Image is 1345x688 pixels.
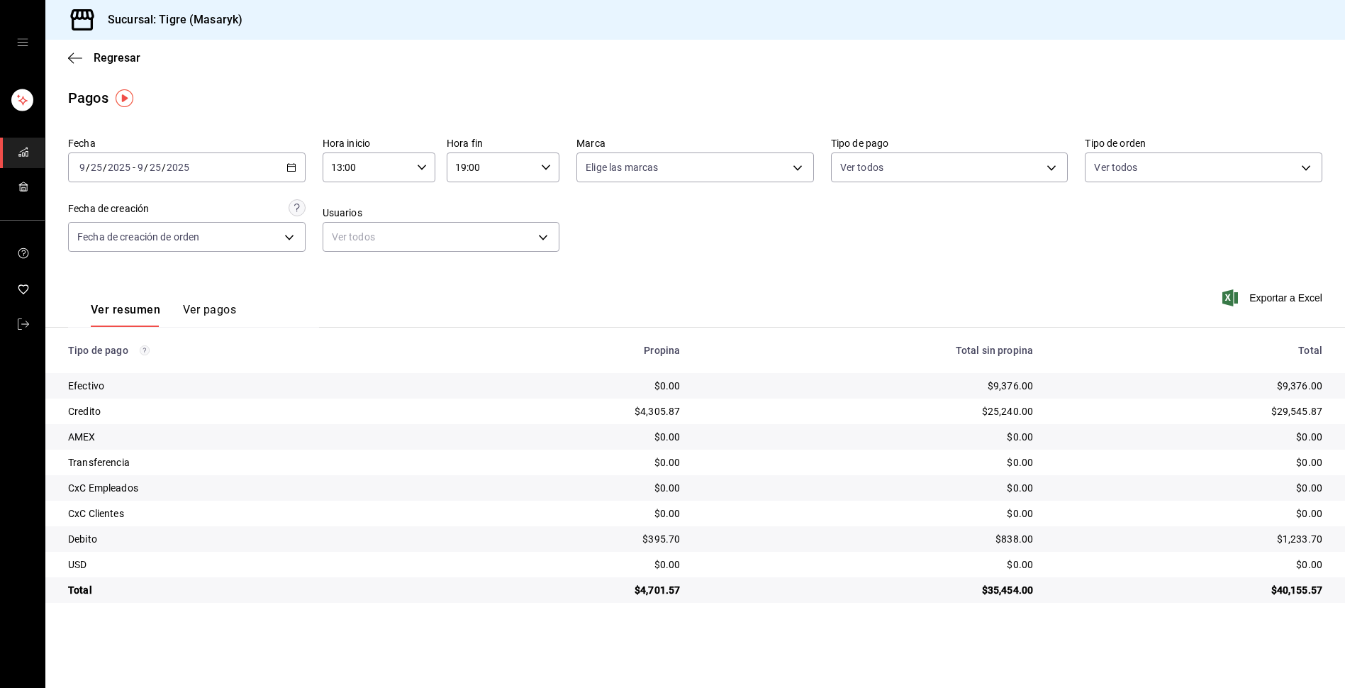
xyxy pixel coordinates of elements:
span: / [103,162,107,173]
div: $0.00 [703,557,1033,572]
div: $0.00 [1056,481,1322,495]
input: ---- [166,162,190,173]
div: Total [1056,345,1322,356]
div: $4,305.87 [463,404,681,418]
div: $9,376.00 [1056,379,1322,393]
span: - [133,162,135,173]
div: Tipo de pago [68,345,440,356]
div: Transferencia [68,455,440,470]
div: $35,454.00 [703,583,1033,597]
div: $0.00 [1056,430,1322,444]
span: Fecha de creación de orden [77,230,199,244]
div: $29,545.87 [1056,404,1322,418]
div: Total sin propina [703,345,1033,356]
div: $0.00 [1056,506,1322,521]
input: -- [90,162,103,173]
div: $9,376.00 [703,379,1033,393]
label: Marca [576,138,814,148]
input: ---- [107,162,131,173]
input: -- [149,162,162,173]
div: $838.00 [703,532,1033,546]
div: CxC Clientes [68,506,440,521]
div: USD [68,557,440,572]
button: Exportar a Excel [1225,289,1322,306]
span: Elige las marcas [586,160,658,174]
label: Fecha [68,138,306,148]
input: -- [79,162,86,173]
label: Tipo de orden [1085,138,1322,148]
div: $0.00 [703,455,1033,470]
span: Ver todos [840,160,883,174]
div: $0.00 [463,557,681,572]
span: / [162,162,166,173]
div: $0.00 [1056,557,1322,572]
div: Pagos [68,87,108,109]
button: Regresar [68,51,140,65]
div: $4,701.57 [463,583,681,597]
button: Ver pagos [183,303,236,327]
img: Tooltip marker [116,89,133,107]
div: Ver todos [323,222,560,252]
div: Fecha de creación [68,201,149,216]
label: Hora inicio [323,138,435,148]
div: Credito [68,404,440,418]
div: $0.00 [463,379,681,393]
span: Regresar [94,51,140,65]
div: $0.00 [463,506,681,521]
div: Debito [68,532,440,546]
label: Usuarios [323,208,560,218]
div: $0.00 [703,430,1033,444]
input: -- [137,162,144,173]
div: $40,155.57 [1056,583,1322,597]
button: open drawer [17,37,28,48]
div: AMEX [68,430,440,444]
span: Ver todos [1094,160,1137,174]
span: / [144,162,148,173]
div: Total [68,583,440,597]
div: $1,233.70 [1056,532,1322,546]
div: $0.00 [703,481,1033,495]
div: $0.00 [463,430,681,444]
div: $25,240.00 [703,404,1033,418]
label: Tipo de pago [831,138,1068,148]
div: CxC Empleados [68,481,440,495]
div: $395.70 [463,532,681,546]
div: $0.00 [703,506,1033,521]
div: $0.00 [1056,455,1322,470]
div: $0.00 [463,481,681,495]
h3: Sucursal: Tigre (Masaryk) [96,11,242,28]
svg: Los pagos realizados con Pay y otras terminales son montos brutos. [140,345,150,355]
button: Ver resumen [91,303,160,327]
div: $0.00 [463,455,681,470]
span: / [86,162,90,173]
div: Efectivo [68,379,440,393]
div: navigation tabs [91,303,236,327]
label: Hora fin [447,138,559,148]
div: Propina [463,345,681,356]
